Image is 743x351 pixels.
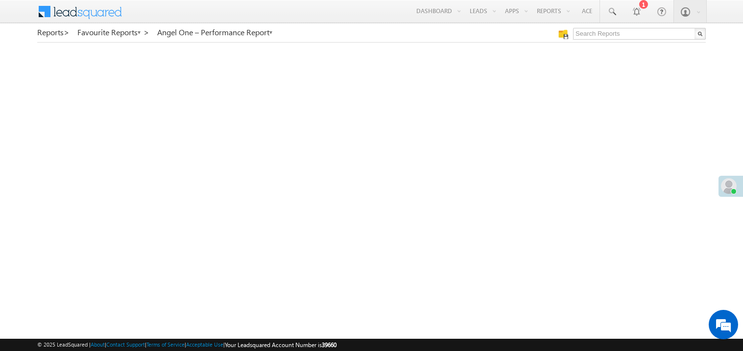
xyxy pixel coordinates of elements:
[37,28,70,37] a: Reports>
[322,341,336,349] span: 39660
[106,341,145,348] a: Contact Support
[573,28,706,40] input: Search Reports
[186,341,223,348] a: Acceptable Use
[144,26,149,38] span: >
[37,340,336,350] span: © 2025 LeadSquared | | | | |
[146,341,185,348] a: Terms of Service
[91,341,105,348] a: About
[225,341,336,349] span: Your Leadsquared Account Number is
[77,28,149,37] a: Favourite Reports >
[64,26,70,38] span: >
[157,28,273,37] a: Angel One – Performance Report
[558,29,568,39] img: Manage all your saved reports!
